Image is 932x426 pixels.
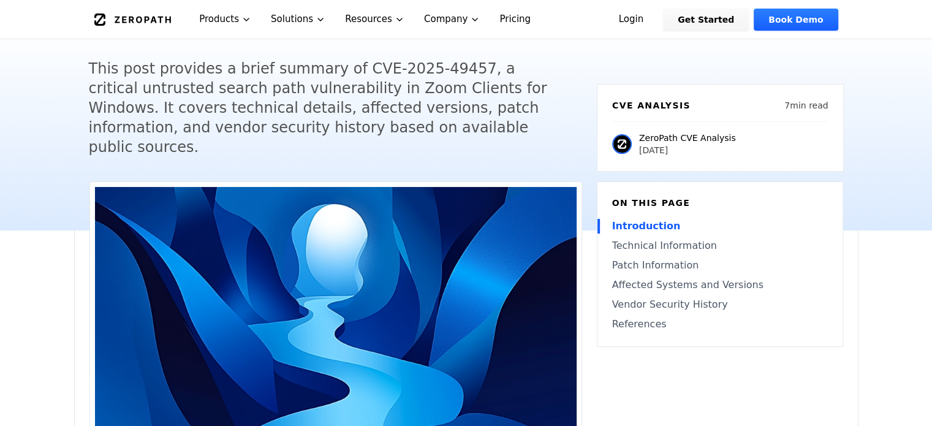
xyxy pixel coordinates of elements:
[612,197,828,209] h6: On this page
[784,99,828,112] p: 7 min read
[612,238,828,253] a: Technical Information
[612,219,828,234] a: Introduction
[89,59,559,157] h5: This post provides a brief summary of CVE-2025-49457, a critical untrusted search path vulnerabil...
[612,99,691,112] h6: CVE Analysis
[639,132,736,144] p: ZeroPath CVE Analysis
[612,278,828,292] a: Affected Systems and Versions
[612,317,828,332] a: References
[612,258,828,273] a: Patch Information
[639,144,736,156] p: [DATE]
[604,9,659,31] a: Login
[612,134,632,154] img: ZeroPath CVE Analysis
[663,9,749,31] a: Get Started
[754,9,838,31] a: Book Demo
[612,297,828,312] a: Vendor Security History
